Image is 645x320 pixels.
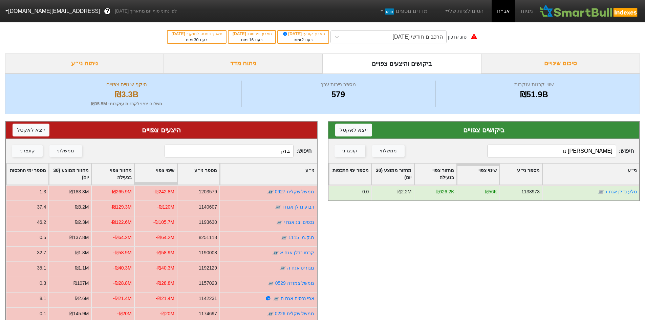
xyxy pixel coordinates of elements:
[73,280,89,287] div: ₪107M
[437,81,631,88] div: שווי קרנות עוקבות
[267,280,274,287] img: tase link
[111,204,132,211] div: -₪129.3M
[135,164,177,185] div: Toggle SortBy
[538,4,640,18] img: SmartBull
[385,8,394,15] span: חדש
[232,37,272,43] div: בעוד ימים
[335,124,372,136] button: ייצא לאקסל
[156,280,174,287] div: -₪28.8M
[272,250,279,256] img: tase link
[282,31,303,36] span: [DATE]
[273,295,280,302] img: tase link
[171,31,222,37] div: תאריך כניסה לתוקף :
[282,204,315,210] a: רבוע נדלן אגח ו
[448,34,467,41] div: סוג עדכון
[111,219,132,226] div: -₪122.6M
[342,147,358,155] div: קונצרני
[199,280,217,287] div: 1157023
[397,188,411,195] div: ₪2.2M
[40,234,46,241] div: 0.5
[75,295,89,302] div: ₪2.6M
[117,310,132,317] div: -₪20M
[113,264,131,272] div: -₪40.3M
[113,280,131,287] div: -₪28.8M
[281,31,325,37] div: תאריך קובע :
[92,164,134,185] div: Toggle SortBy
[14,101,239,107] div: תשלום צפוי לקרנות עוקבות : ₪35.5M
[335,145,365,157] button: קונצרני
[194,38,198,42] span: 30
[457,164,499,185] div: Toggle SortBy
[543,164,639,185] div: Toggle SortBy
[13,125,310,135] div: היצעים צפויים
[37,249,46,256] div: 32.7
[20,147,35,155] div: קונצרני
[267,311,274,317] img: tase link
[160,310,174,317] div: -₪20M
[69,188,89,195] div: ₪183.3M
[40,188,46,195] div: 1.3
[414,164,456,185] div: Toggle SortBy
[275,311,315,316] a: ממשל שקלית 0226
[37,219,46,226] div: 46.2
[75,264,89,272] div: ₪1.1M
[75,204,89,211] div: ₪3.2M
[220,164,317,185] div: Toggle SortBy
[605,189,637,194] a: סלע נדלן אגח ג
[500,164,542,185] div: Toggle SortBy
[49,145,82,157] button: ממשלתי
[199,188,217,195] div: 1203579
[111,188,132,195] div: -₪265.9M
[243,81,433,88] div: מספר ניירות ערך
[115,8,177,15] span: לפי נתוני סוף יום מתאריך [DATE]
[153,219,174,226] div: -₪105.7M
[441,4,487,18] a: הסימולציות שלי
[243,88,433,101] div: 579
[372,145,405,157] button: ממשלתי
[156,234,174,241] div: -₪64.2M
[275,189,315,194] a: ממשל שקלית 0927
[487,145,616,157] input: 186 רשומות...
[37,264,46,272] div: 35.1
[199,219,217,226] div: 1193630
[380,147,397,155] div: ממשלתי
[12,145,43,157] button: קונצרני
[521,188,539,195] div: 1138973
[75,249,89,256] div: ₪1.8M
[69,310,89,317] div: ₪145.9M
[14,88,239,101] div: ₪3.3B
[287,265,315,271] a: מגוריט אגח ה
[157,204,174,211] div: -₪120M
[323,54,481,73] div: ביקושים והיצעים צפויים
[437,88,631,101] div: ₪51.9B
[199,204,217,211] div: 1140607
[171,37,222,43] div: בעוד ימים
[199,249,217,256] div: 1190008
[302,38,304,42] span: 2
[362,188,368,195] div: 0.0
[37,204,46,211] div: 37.4
[40,295,46,302] div: 8.1
[279,265,286,272] img: tase link
[276,219,283,226] img: tase link
[57,147,74,155] div: ממשלתי
[372,164,414,185] div: Toggle SortBy
[199,310,217,317] div: 1174697
[249,38,254,42] span: 16
[113,249,131,256] div: -₪58.9M
[233,31,247,36] span: [DATE]
[164,54,323,73] div: ניתוח מדד
[275,204,281,211] img: tase link
[156,249,174,256] div: -₪58.9M
[280,250,315,255] a: קרסו נדלן אגח א
[281,37,325,43] div: בעוד ימים
[281,296,315,301] a: אפי נכסים אגח ח
[113,234,131,241] div: -₪64.2M
[267,189,274,195] img: tase link
[49,164,91,185] div: Toggle SortBy
[329,164,371,185] div: Toggle SortBy
[487,145,634,157] span: חיפוש :
[377,4,430,18] a: מדדים נוספיםחדש
[232,31,272,37] div: תאריך פרסום :
[113,295,131,302] div: -₪21.4M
